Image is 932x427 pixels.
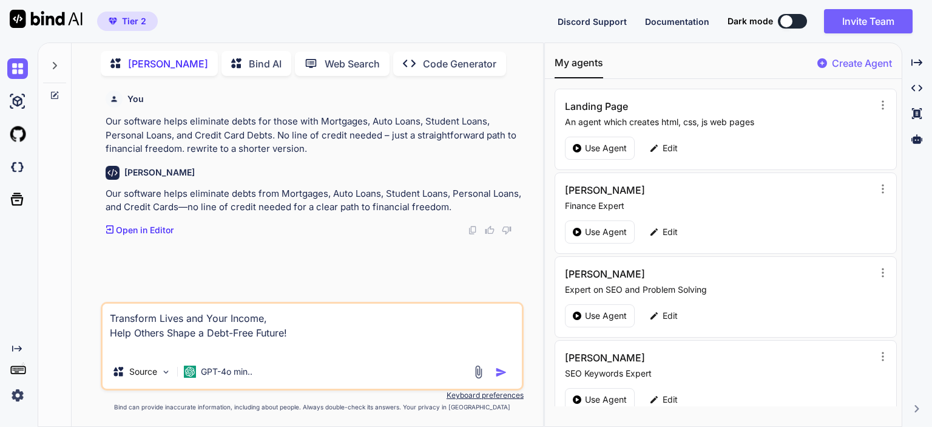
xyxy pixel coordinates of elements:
p: Keyboard preferences [101,391,524,400]
p: Our software helps eliminate debts from Mortgages, Auto Loans, Student Loans, Personal Loans, and... [106,187,521,214]
img: githubLight [7,124,28,145]
h6: [PERSON_NAME] [124,166,195,179]
p: Bind can provide inaccurate information, including about people. Always double-check its answers.... [101,403,524,412]
p: Expert on SEO and Problem Solving [565,284,873,296]
img: darkCloudIdeIcon [7,157,28,177]
p: Code Generator [423,56,496,71]
img: Pick Models [161,367,171,377]
p: Web Search [325,56,380,71]
p: Use Agent [585,142,627,154]
p: Use Agent [585,394,627,406]
button: premiumTier 2 [97,12,158,31]
p: Edit [663,226,678,238]
p: Finance Expert [565,200,873,212]
h6: You [127,93,144,105]
span: Discord Support [558,16,627,27]
img: icon [495,366,507,378]
img: copy [468,225,478,235]
img: Bind AI [10,10,83,28]
button: My agents [555,55,603,78]
span: Documentation [645,16,709,27]
img: chat [7,58,28,79]
p: Edit [663,310,678,322]
h3: [PERSON_NAME] [565,350,780,365]
span: Tier 2 [122,15,146,27]
img: attachment [471,365,485,379]
p: Open in Editor [116,224,174,236]
p: Create Agent [832,56,892,70]
h3: [PERSON_NAME] [565,183,780,197]
p: SEO Keywords Expert [565,367,873,380]
img: ai-studio [7,91,28,112]
button: Discord Support [558,15,627,28]
img: premium [109,18,117,25]
p: Edit [663,394,678,406]
button: Documentation [645,15,709,28]
img: GPT-4o mini [184,366,196,378]
textarea: Transform Lives and Your Income, Help Others Shape a Debt-Free Future! [103,304,522,355]
img: like [485,225,495,235]
p: Bind AI [249,56,282,71]
p: Use Agent [585,226,627,238]
h3: Landing Page [565,99,780,114]
p: An agent which creates html, css, js web pages [565,116,873,128]
p: Use Agent [585,310,627,322]
p: Our software helps eliminate debts for those with Mortgages, Auto Loans, Student Loans, Personal ... [106,115,521,156]
p: GPT-4o min.. [201,366,252,378]
p: Source [129,366,157,378]
span: Dark mode [728,15,773,27]
p: [PERSON_NAME] [128,56,208,71]
img: settings [7,385,28,406]
img: dislike [502,225,512,235]
p: Edit [663,142,678,154]
h3: [PERSON_NAME] [565,267,780,281]
button: Invite Team [824,9,913,33]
